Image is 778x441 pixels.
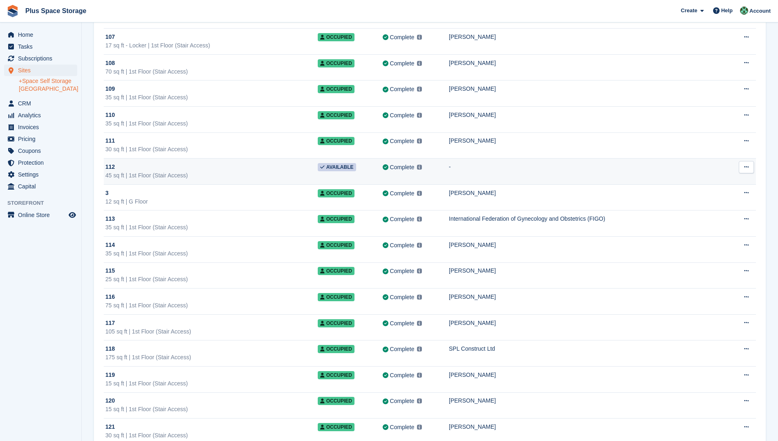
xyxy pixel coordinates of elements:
div: 70 sq ft | 1st Floor (Stair Access) [105,67,318,76]
img: icon-info-grey-7440780725fd019a000dd9b08b2336e03edf1995a4989e88bcd33f0948082b44.svg [417,61,422,66]
a: menu [4,98,77,109]
a: menu [4,169,77,180]
img: icon-info-grey-7440780725fd019a000dd9b08b2336e03edf1995a4989e88bcd33f0948082b44.svg [417,347,422,351]
img: icon-info-grey-7440780725fd019a000dd9b08b2336e03edf1995a4989e88bcd33f0948082b44.svg [417,35,422,40]
div: Complete [390,215,415,224]
img: icon-info-grey-7440780725fd019a000dd9b08b2336e03edf1995a4989e88bcd33f0948082b44.svg [417,243,422,248]
span: Help [721,7,733,15]
div: 17 sq ft - Locker | 1st Floor (Stair Access) [105,41,318,50]
div: [PERSON_NAME] [449,371,727,379]
a: +Space Self Storage [GEOGRAPHIC_DATA] [19,77,77,93]
div: 35 sq ft | 1st Floor (Stair Access) [105,119,318,128]
a: menu [4,181,77,192]
span: 110 [105,111,115,119]
img: icon-info-grey-7440780725fd019a000dd9b08b2336e03edf1995a4989e88bcd33f0948082b44.svg [417,165,422,170]
img: icon-info-grey-7440780725fd019a000dd9b08b2336e03edf1995a4989e88bcd33f0948082b44.svg [417,295,422,300]
span: CRM [18,98,67,109]
span: Settings [18,169,67,180]
span: Home [18,29,67,40]
div: Complete [390,59,415,68]
span: 113 [105,215,115,223]
div: [PERSON_NAME] [449,293,727,301]
div: Complete [390,33,415,42]
a: menu [4,29,77,40]
span: Occupied [318,85,354,93]
span: 112 [105,163,115,171]
img: icon-info-grey-7440780725fd019a000dd9b08b2336e03edf1995a4989e88bcd33f0948082b44.svg [417,113,422,118]
div: [PERSON_NAME] [449,423,727,431]
div: Complete [390,189,415,198]
span: Invoices [18,121,67,133]
span: 116 [105,293,115,301]
a: menu [4,157,77,168]
img: icon-info-grey-7440780725fd019a000dd9b08b2336e03edf1995a4989e88bcd33f0948082b44.svg [417,321,422,326]
span: Occupied [318,33,354,41]
span: Online Store [18,209,67,221]
span: 109 [105,85,115,93]
span: Subscriptions [18,53,67,64]
a: menu [4,41,77,52]
img: icon-info-grey-7440780725fd019a000dd9b08b2336e03edf1995a4989e88bcd33f0948082b44.svg [417,398,422,403]
div: 75 sq ft | 1st Floor (Stair Access) [105,301,318,310]
span: Storefront [7,199,81,207]
span: Tasks [18,41,67,52]
span: 114 [105,241,115,249]
img: icon-info-grey-7440780725fd019a000dd9b08b2336e03edf1995a4989e88bcd33f0948082b44.svg [417,269,422,273]
img: icon-info-grey-7440780725fd019a000dd9b08b2336e03edf1995a4989e88bcd33f0948082b44.svg [417,373,422,378]
div: Complete [390,85,415,94]
a: menu [4,145,77,157]
span: Account [749,7,771,15]
span: 107 [105,33,115,41]
span: Occupied [318,423,354,431]
div: [PERSON_NAME] [449,59,727,67]
div: SPL Construct Ltd [449,345,727,353]
span: Occupied [318,345,354,353]
span: 118 [105,345,115,353]
div: 105 sq ft | 1st Floor (Stair Access) [105,327,318,336]
span: 117 [105,319,115,327]
span: Occupied [318,371,354,379]
div: Complete [390,423,415,432]
span: Available [318,163,356,171]
span: Occupied [318,319,354,327]
span: Analytics [18,110,67,121]
span: 115 [105,266,115,275]
div: [PERSON_NAME] [449,319,727,327]
div: [PERSON_NAME] [449,33,727,41]
span: Occupied [318,293,354,301]
div: 35 sq ft | 1st Floor (Stair Access) [105,93,318,102]
span: Occupied [318,137,354,145]
div: Complete [390,293,415,302]
span: Occupied [318,111,354,119]
div: 30 sq ft | 1st Floor (Stair Access) [105,431,318,440]
div: 12 sq ft | G Floor [105,197,318,206]
div: [PERSON_NAME] [449,111,727,119]
div: [PERSON_NAME] [449,241,727,249]
span: Occupied [318,397,354,405]
a: menu [4,110,77,121]
div: [PERSON_NAME] [449,266,727,275]
img: icon-info-grey-7440780725fd019a000dd9b08b2336e03edf1995a4989e88bcd33f0948082b44.svg [417,87,422,92]
div: 35 sq ft | 1st Floor (Stair Access) [105,223,318,232]
span: Occupied [318,267,354,275]
div: 30 sq ft | 1st Floor (Stair Access) [105,145,318,154]
span: Occupied [318,241,354,249]
a: menu [4,53,77,64]
img: icon-info-grey-7440780725fd019a000dd9b08b2336e03edf1995a4989e88bcd33f0948082b44.svg [417,139,422,143]
div: 175 sq ft | 1st Floor (Stair Access) [105,353,318,362]
span: Protection [18,157,67,168]
span: 111 [105,137,115,145]
a: menu [4,133,77,145]
div: Complete [390,345,415,354]
div: Complete [390,137,415,146]
div: 45 sq ft | 1st Floor (Stair Access) [105,171,318,180]
div: [PERSON_NAME] [449,85,727,93]
div: Complete [390,371,415,380]
img: icon-info-grey-7440780725fd019a000dd9b08b2336e03edf1995a4989e88bcd33f0948082b44.svg [417,425,422,430]
span: Coupons [18,145,67,157]
span: 120 [105,396,115,405]
a: Plus Space Storage [22,4,89,18]
div: Complete [390,397,415,405]
a: menu [4,121,77,133]
span: Create [681,7,697,15]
